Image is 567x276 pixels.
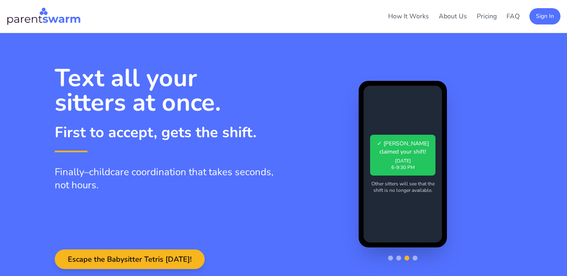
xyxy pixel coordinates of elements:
[388,12,429,21] a: How It Works
[375,158,431,164] p: [DATE]
[55,249,205,269] button: Escape the Babysitter Tetris [DATE]!
[529,8,560,24] button: Sign In
[375,164,431,171] p: 6-9:30 PM
[529,11,560,20] a: Sign In
[370,180,435,194] p: Other sitters will see that the shift is no longer available.
[55,255,205,264] a: Escape the Babysitter Tetris [DATE]!
[439,12,467,21] a: About Us
[7,7,81,26] img: Parentswarm Logo
[477,12,497,21] a: Pricing
[375,140,431,156] p: ✓ [PERSON_NAME] claimed your shift!
[507,12,520,21] a: FAQ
